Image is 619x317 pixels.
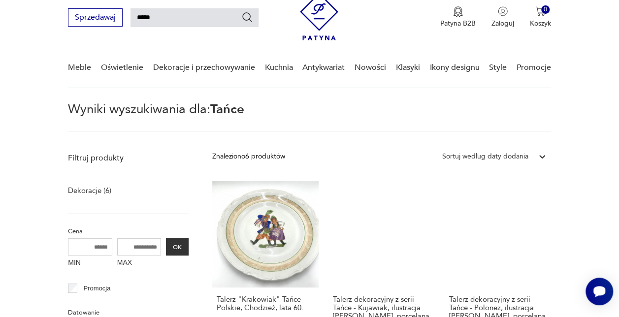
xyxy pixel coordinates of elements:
[117,255,162,271] label: MAX
[440,6,476,28] button: Patyna B2B
[166,238,189,255] button: OK
[68,153,189,163] p: Filtruj produkty
[453,6,463,17] img: Ikona medalu
[68,226,189,237] p: Cena
[530,6,551,28] button: 0Koszyk
[586,278,613,305] iframe: Smartsupp widget button
[264,49,293,87] a: Kuchnia
[302,49,345,87] a: Antykwariat
[68,49,91,87] a: Meble
[153,49,255,87] a: Dekoracje i przechowywanie
[396,49,420,87] a: Klasyki
[355,49,386,87] a: Nowości
[68,8,123,27] button: Sprzedawaj
[68,15,123,22] a: Sprzedawaj
[429,49,479,87] a: Ikony designu
[491,19,514,28] p: Zaloguj
[440,6,476,28] a: Ikona medaluPatyna B2B
[210,100,244,118] span: Tańce
[442,151,528,162] div: Sortuj według daty dodania
[489,49,507,87] a: Style
[68,103,551,132] p: Wyniki wyszukiwania dla:
[241,11,253,23] button: Szukaj
[535,6,545,16] img: Ikona koszyka
[440,19,476,28] p: Patyna B2B
[541,5,550,14] div: 0
[517,49,551,87] a: Promocje
[491,6,514,28] button: Zaloguj
[212,151,285,162] div: Znaleziono 6 produktów
[68,255,112,271] label: MIN
[84,283,111,294] p: Promocja
[101,49,143,87] a: Oświetlenie
[68,184,111,197] a: Dekoracje (6)
[217,295,314,312] h3: Talerz "Krakowiak" Tańce Polskie, Chodzież, lata 60.
[530,19,551,28] p: Koszyk
[498,6,508,16] img: Ikonka użytkownika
